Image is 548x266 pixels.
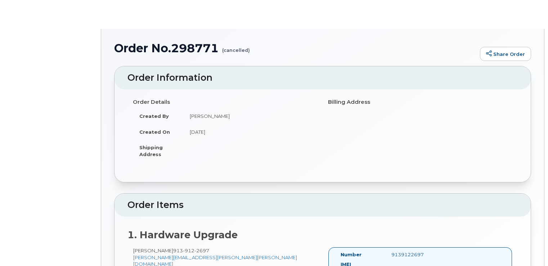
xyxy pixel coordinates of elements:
h2: Order Information [127,73,518,83]
td: [DATE] [183,124,317,140]
h1: Order No.298771 [114,42,476,54]
strong: Created By [139,113,169,119]
span: 913 [173,248,209,253]
strong: Shipping Address [139,145,163,157]
span: 2697 [194,248,209,253]
small: (cancelled) [222,42,250,53]
h2: Order Items [127,200,518,210]
h4: Billing Address [328,99,512,105]
a: Share Order [480,47,531,61]
strong: Created On [139,129,170,135]
strong: 1. Hardware Upgrade [127,229,238,241]
div: 9139122697 [386,251,457,258]
label: Number [341,251,361,258]
h4: Order Details [133,99,317,105]
td: [PERSON_NAME] [183,108,317,124]
span: 912 [183,248,194,253]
